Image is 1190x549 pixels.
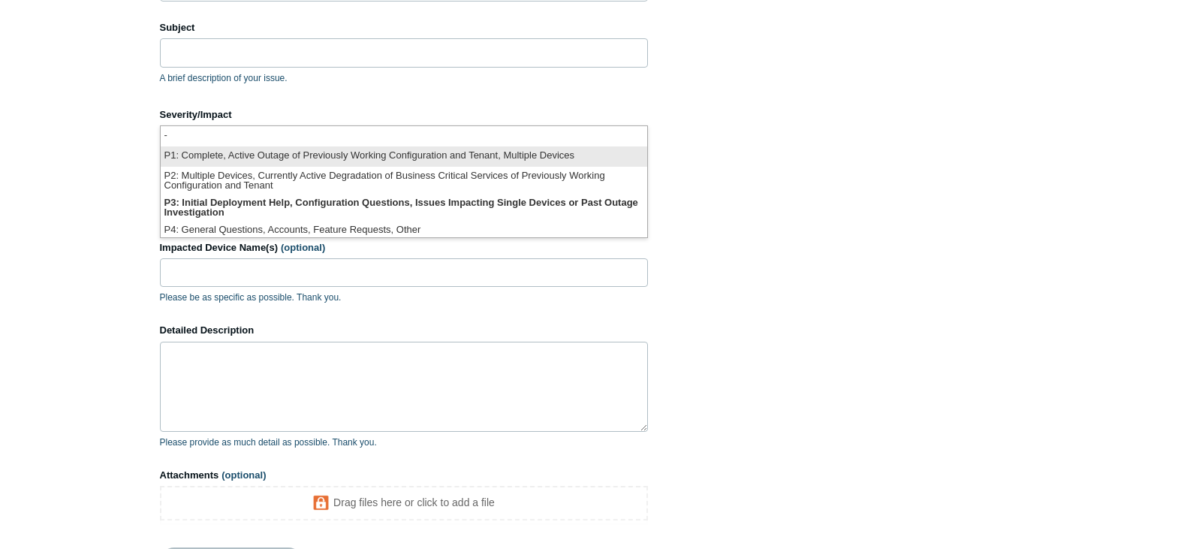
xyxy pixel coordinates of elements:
li: P4: General Questions, Accounts, Feature Requests, Other [161,221,647,241]
li: P3: Initial Deployment Help, Configuration Questions, Issues Impacting Single Devices or Past Out... [161,194,647,221]
label: Impacted Device Name(s) [160,240,648,255]
label: Attachments [160,468,648,483]
p: Please provide as much detail as possible. Thank you. [160,436,648,449]
li: P1: Complete, Active Outage of Previously Working Configuration and Tenant, Multiple Devices [161,146,647,167]
label: Subject [160,20,648,35]
label: Detailed Description [160,323,648,338]
p: A brief description of your issue. [160,71,648,85]
span: (optional) [221,469,266,481]
li: P2: Multiple Devices, Currently Active Degradation of Business Critical Services of Previously Wo... [161,167,647,194]
span: (optional) [281,242,325,253]
p: Please be as specific as possible. Thank you. [160,291,648,304]
li: - [161,126,647,146]
label: Severity/Impact [160,107,648,122]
